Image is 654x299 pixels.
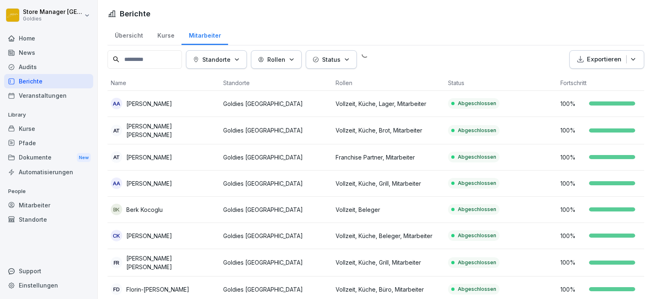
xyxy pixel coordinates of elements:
p: Exportieren [587,55,621,64]
p: Abgeschlossen [458,127,496,134]
a: Berichte [4,74,93,88]
p: Vollzeit, Küche, Brot, Mitarbeiter [336,126,441,135]
a: News [4,45,93,60]
th: Standorte [220,75,332,91]
div: Dokumente [4,150,93,165]
a: Mitarbeiter [181,24,228,45]
p: Vollzeit, Küche, Beleger, Mitarbeiter [336,232,441,240]
p: Store Manager [GEOGRAPHIC_DATA] [23,9,83,16]
p: Vollzeit, Küche, Grill, Mitarbeiter [336,258,441,267]
p: Goldies [GEOGRAPHIC_DATA] [223,179,329,188]
p: 100 % [560,258,585,267]
p: 100 % [560,126,585,135]
p: Abgeschlossen [458,180,496,187]
p: [PERSON_NAME] [PERSON_NAME] [126,254,217,271]
p: 100 % [560,285,585,294]
p: Abgeschlossen [458,232,496,239]
div: Support [4,264,93,278]
a: Kurse [4,121,93,136]
p: Vollzeit, Küche, Lager, Mitarbeiter [336,99,441,108]
th: Status [445,75,557,91]
a: Standorte [4,212,93,227]
p: 100 % [560,99,585,108]
p: Abgeschlossen [458,286,496,293]
p: [PERSON_NAME] [126,232,172,240]
p: Vollzeit, Küche, Büro, Mitarbeiter [336,285,441,294]
a: Einstellungen [4,278,93,292]
p: Goldies [GEOGRAPHIC_DATA] [223,99,329,108]
a: Kurse [150,24,181,45]
p: [PERSON_NAME] [126,99,172,108]
p: Library [4,108,93,121]
p: [PERSON_NAME] [126,153,172,162]
p: Abgeschlossen [458,153,496,161]
p: [PERSON_NAME] [126,179,172,188]
p: Goldies [GEOGRAPHIC_DATA] [223,126,329,135]
a: Audits [4,60,93,74]
p: Abgeschlossen [458,206,496,213]
div: New [77,153,91,162]
p: Standorte [202,55,231,64]
a: Home [4,31,93,45]
th: Name [108,75,220,91]
p: Status [322,55,340,64]
a: Mitarbeiter [4,198,93,212]
div: AA [111,98,122,109]
p: 100 % [560,179,585,188]
div: FR [111,257,122,268]
p: Goldies [GEOGRAPHIC_DATA] [223,153,329,162]
button: Status [306,50,357,69]
button: Rollen [251,50,302,69]
p: Abgeschlossen [458,100,496,107]
p: Goldies [GEOGRAPHIC_DATA] [223,205,329,214]
p: Florin-[PERSON_NAME] [126,285,189,294]
p: Goldies [23,16,83,22]
th: Rollen [332,75,445,91]
p: Goldies [GEOGRAPHIC_DATA] [223,285,329,294]
p: Vollzeit, Küche, Grill, Mitarbeiter [336,179,441,188]
button: Standorte [186,50,247,69]
p: Berk Kocoglu [126,205,163,214]
div: AT [111,125,122,136]
p: Vollzeit, Beleger [336,205,441,214]
p: 100 % [560,153,585,162]
p: Goldies [GEOGRAPHIC_DATA] [223,232,329,240]
p: People [4,185,93,198]
p: Franchise Partner, Mitarbeiter [336,153,441,162]
h1: Berichte [120,8,150,19]
a: Automatisierungen [4,165,93,179]
p: [PERSON_NAME] [PERSON_NAME] [126,122,217,139]
div: BK [111,204,122,215]
div: AT [111,151,122,163]
p: Rollen [267,55,285,64]
p: 100 % [560,232,585,240]
p: 100 % [560,205,585,214]
button: Exportieren [569,50,644,69]
div: FD [111,283,122,295]
p: Goldies [GEOGRAPHIC_DATA] [223,258,329,267]
a: DokumenteNew [4,150,93,165]
div: AA [111,178,122,189]
div: CK [111,230,122,241]
a: Pfade [4,136,93,150]
a: Veranstaltungen [4,88,93,103]
a: Übersicht [108,24,150,45]
p: Abgeschlossen [458,259,496,266]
